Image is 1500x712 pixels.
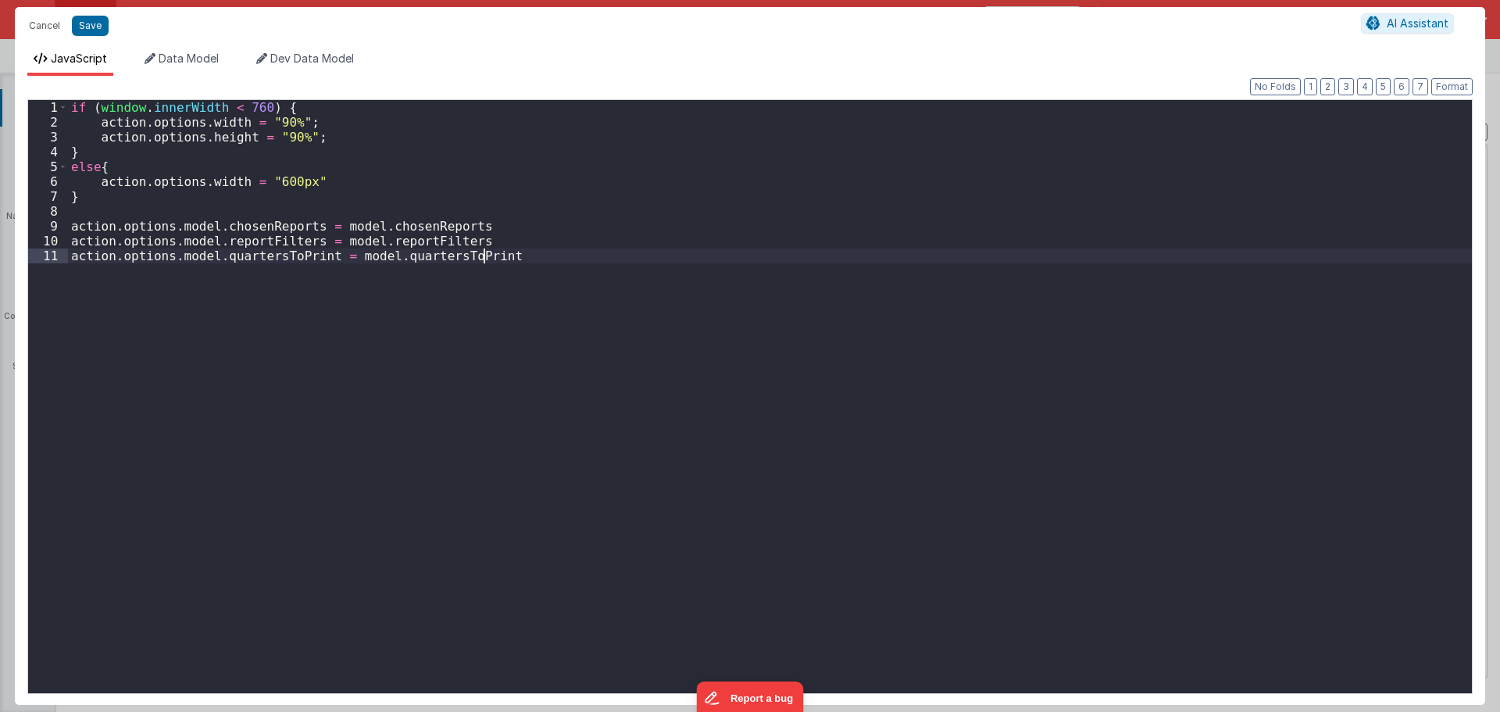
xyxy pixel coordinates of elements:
[28,100,68,115] div: 1
[28,159,68,174] div: 5
[1304,78,1317,95] button: 1
[28,204,68,219] div: 8
[51,52,107,65] span: JavaScript
[1361,13,1454,34] button: AI Assistant
[28,189,68,204] div: 7
[28,249,68,263] div: 11
[159,52,219,65] span: Data Model
[1412,78,1428,95] button: 7
[1394,78,1409,95] button: 6
[1250,78,1301,95] button: No Folds
[1320,78,1335,95] button: 2
[1376,78,1391,95] button: 5
[28,174,68,189] div: 6
[270,52,354,65] span: Dev Data Model
[1431,78,1473,95] button: Format
[1387,16,1448,30] span: AI Assistant
[1338,78,1354,95] button: 3
[28,115,68,130] div: 2
[28,145,68,159] div: 4
[1357,78,1373,95] button: 4
[28,234,68,249] div: 10
[28,219,68,234] div: 9
[21,15,68,37] button: Cancel
[72,16,109,36] button: Save
[28,130,68,145] div: 3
